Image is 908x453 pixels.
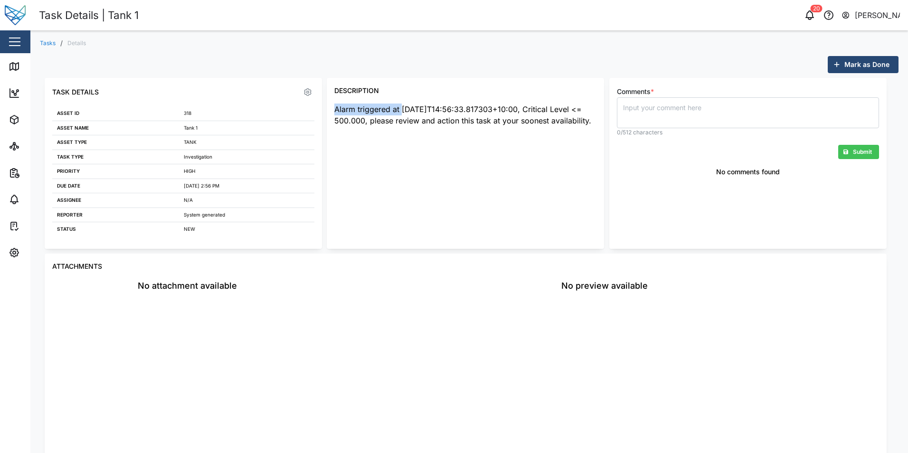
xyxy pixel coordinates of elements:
[184,197,310,204] div: N/A
[57,124,174,132] div: Asset name
[25,247,58,258] div: Settings
[5,5,26,26] img: Main Logo
[39,7,139,24] div: Task Details | Tank 1
[844,57,889,73] span: Mark as Done
[855,9,900,21] div: [PERSON_NAME]
[184,153,310,161] div: Investigation
[25,221,51,231] div: Tasks
[52,261,879,272] div: Attachments
[184,139,310,146] div: TANK
[57,139,174,146] div: Asset Type
[811,5,823,12] div: 20
[67,40,86,46] div: Details
[25,88,67,98] div: Dashboard
[184,110,310,117] div: 318
[331,279,879,293] div: No preview available
[853,145,872,159] span: Submit
[25,194,54,205] div: Alarms
[617,167,879,177] div: No comments found
[184,226,310,233] div: NEW
[57,182,174,190] div: Due Date
[57,226,174,233] div: Status
[184,211,310,219] div: System generated
[57,153,174,161] div: Task Type
[25,141,47,151] div: Sites
[828,56,899,73] button: Mark as Done
[184,182,310,190] div: [DATE] 2:56 PM
[52,87,99,97] div: Task Details
[52,279,323,293] div: No attachment available
[334,104,596,127] div: Alarm triggered at [DATE]T14:56:33.817303+10:00, Critical Level <= 500.000, please review and act...
[841,9,900,22] button: [PERSON_NAME]
[60,40,63,47] div: /
[184,168,310,175] div: HIGH
[25,168,57,178] div: Reports
[838,145,879,159] button: Submit
[25,61,46,72] div: Map
[334,85,379,96] div: Description
[57,211,174,219] div: Reporter
[184,124,310,132] div: Tank 1
[25,114,54,125] div: Assets
[40,40,56,46] a: Tasks
[57,110,174,117] div: Asset ID
[57,197,174,204] div: Assignee
[617,128,879,137] div: 0 / 512 characters
[617,86,654,97] label: Comments
[57,168,174,175] div: Priority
